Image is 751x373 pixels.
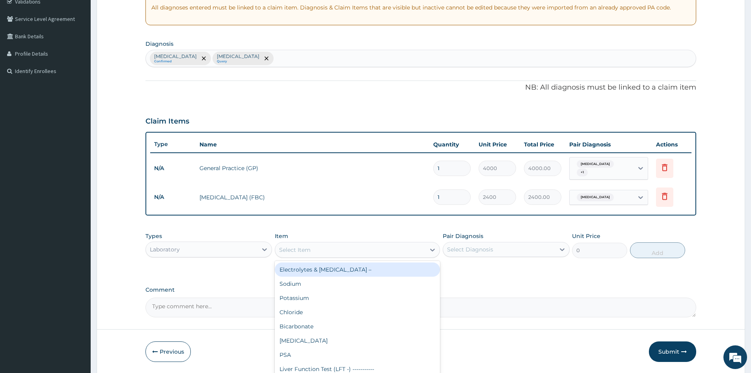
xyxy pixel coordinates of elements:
[275,262,440,277] div: Electrolytes & [MEDICAL_DATA] –
[520,137,565,152] th: Total Price
[275,232,288,240] label: Item
[154,53,197,60] p: [MEDICAL_DATA]
[200,55,207,62] span: remove selection option
[649,341,696,362] button: Submit
[565,137,652,152] th: Pair Diagnosis
[129,4,148,23] div: Minimize live chat window
[15,39,32,59] img: d_794563401_company_1708531726252_794563401
[145,117,189,126] h3: Claim Items
[217,60,259,64] small: Query
[577,160,614,168] span: [MEDICAL_DATA]
[145,233,162,240] label: Types
[145,82,696,93] p: NB: All diagnosis must be linked to a claim item
[4,216,150,243] textarea: Type your message and hit 'Enter'
[150,246,180,253] div: Laboratory
[275,277,440,291] div: Sodium
[577,193,614,201] span: [MEDICAL_DATA]
[46,99,109,179] span: We're online!
[652,137,691,152] th: Actions
[275,348,440,362] div: PSA
[275,334,440,348] div: [MEDICAL_DATA]
[275,305,440,319] div: Chloride
[443,232,483,240] label: Pair Diagnosis
[150,161,196,176] td: N/A
[145,40,173,48] label: Diagnosis
[145,287,696,293] label: Comment
[196,160,429,176] td: General Practice (GP)
[275,291,440,305] div: Potassium
[196,137,429,152] th: Name
[145,341,191,362] button: Previous
[275,319,440,334] div: Bicarbonate
[429,137,475,152] th: Quantity
[630,242,685,258] button: Add
[150,190,196,204] td: N/A
[577,169,588,176] span: + 1
[151,4,690,11] p: All diagnoses entered must be linked to a claim item. Diagnosis & Claim Items that are visible bu...
[279,246,311,254] div: Select Item
[196,189,429,205] td: [MEDICAL_DATA] (FBC)
[475,137,520,152] th: Unit Price
[150,137,196,152] th: Type
[41,44,132,54] div: Chat with us now
[154,60,197,64] small: Confirmed
[217,53,259,60] p: [MEDICAL_DATA]
[263,55,270,62] span: remove selection option
[572,232,600,240] label: Unit Price
[447,246,493,253] div: Select Diagnosis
